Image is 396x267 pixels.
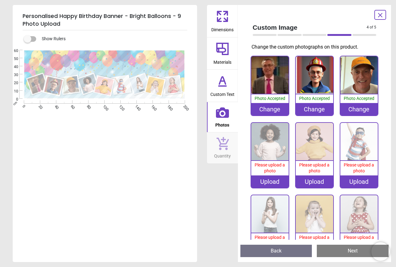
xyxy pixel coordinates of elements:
[6,89,18,94] span: 10
[166,104,170,108] span: 180
[344,96,374,101] span: Photo Accepted
[215,119,229,128] span: Photos
[12,100,18,106] span: cm
[37,104,41,108] span: 20
[299,235,329,246] span: Please upload a photo
[371,242,390,261] iframe: Brevo live chat
[340,175,378,188] div: Upload
[255,96,285,101] span: Photo Accepted
[207,70,238,102] button: Custom Text
[23,10,187,30] h5: Personalised Happy Birthday Banner - Bright Balloons - 9 Photo Upload
[211,24,234,33] span: Dimensions
[210,88,235,98] span: Custom Text
[53,104,57,108] span: 40
[214,150,231,159] span: Quantity
[207,102,238,132] button: Photos
[6,48,18,54] span: 60
[251,103,289,115] div: Change
[340,103,378,115] div: Change
[207,5,238,37] button: Dimensions
[213,56,231,66] span: Materials
[344,162,374,174] span: Please upload a photo
[6,72,18,78] span: 30
[101,104,105,108] span: 100
[6,56,18,62] span: 50
[296,175,333,188] div: Upload
[134,104,138,108] span: 140
[253,23,367,32] span: Custom Image
[296,103,333,115] div: Change
[207,132,238,163] button: Quantity
[28,35,197,43] div: Show Rulers
[240,245,312,257] button: Back
[69,104,73,108] span: 60
[367,25,376,30] span: 4 of 5
[251,175,289,188] div: Upload
[252,44,381,50] p: Change the custom photographs on this product.
[182,104,186,108] span: 200
[6,97,18,102] span: 0
[255,235,285,246] span: Please upload a photo
[6,80,18,86] span: 20
[317,245,389,257] button: Next
[150,104,154,108] span: 160
[21,104,25,108] span: 0
[255,162,285,174] span: Please upload a photo
[207,37,238,70] button: Materials
[299,162,329,174] span: Please upload a photo
[118,104,122,108] span: 120
[85,104,89,108] span: 80
[344,235,374,246] span: Please upload a photo
[6,64,18,70] span: 40
[299,96,330,101] span: Photo Accepted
